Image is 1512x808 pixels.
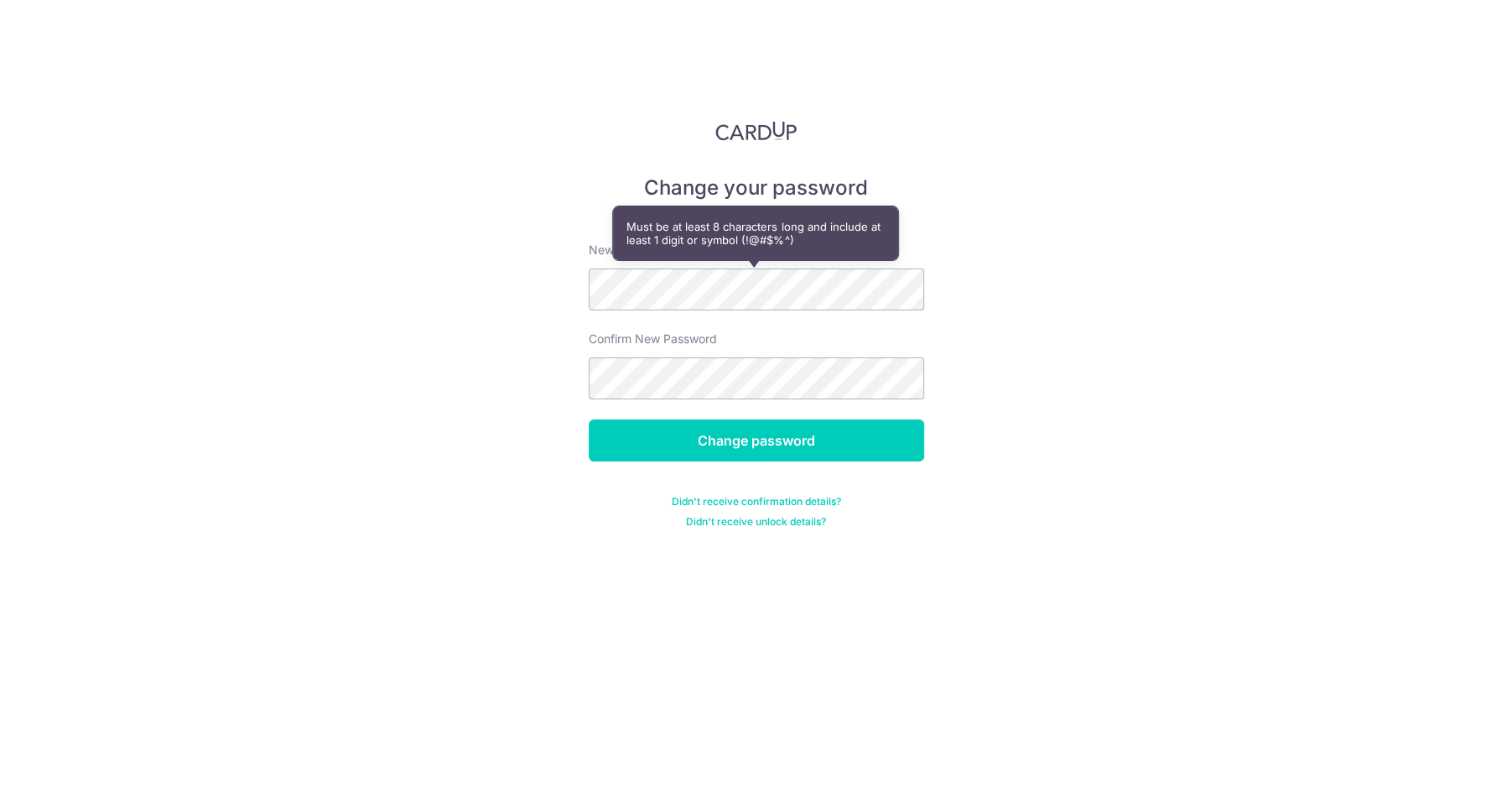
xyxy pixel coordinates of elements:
a: Didn't receive unlock details? [686,515,826,529]
label: Confirm New Password [589,331,717,347]
a: Didn't receive confirmation details? [672,495,841,508]
label: New password [589,242,671,258]
img: CardUp Logo [715,121,798,141]
input: Change password [589,420,924,461]
div: Must be at least 8 characters long and include at least 1 digit or symbol (!@#$%^) [613,206,898,260]
h5: Change your password [589,175,924,201]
